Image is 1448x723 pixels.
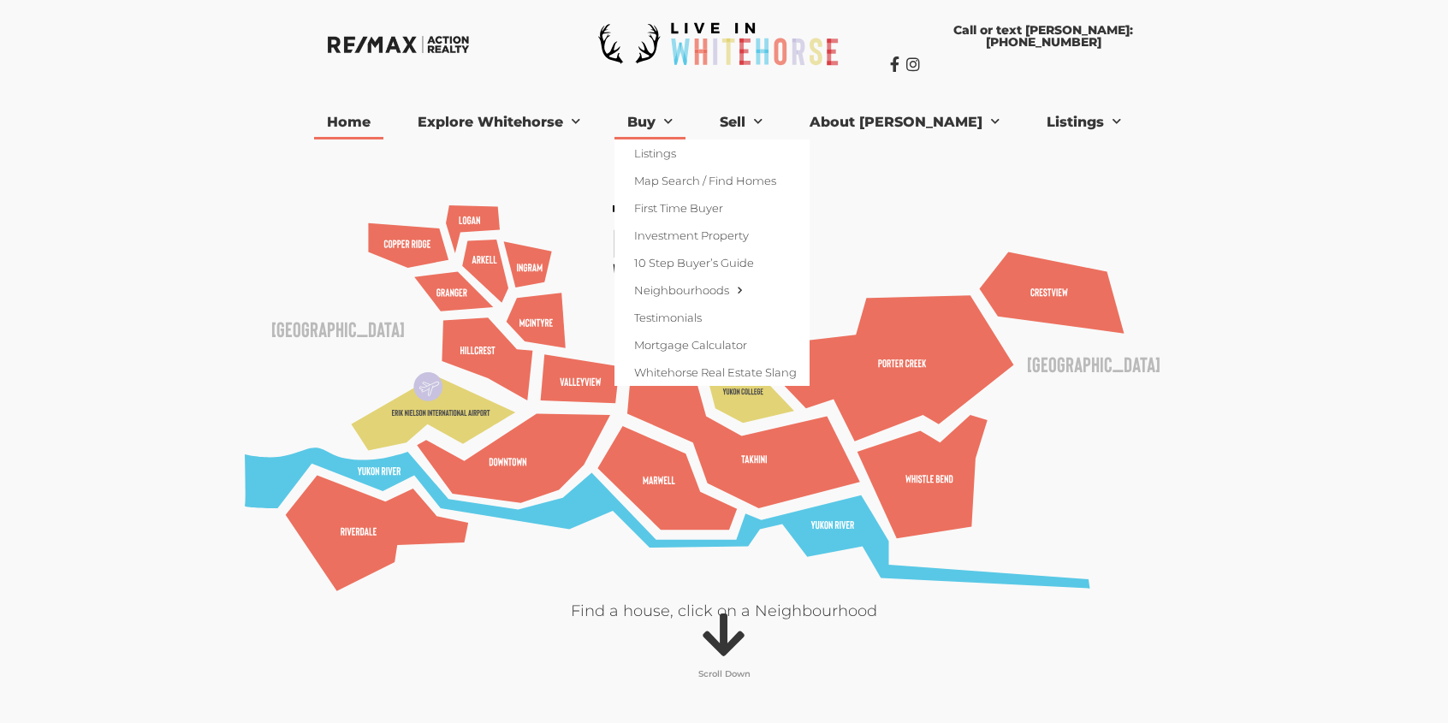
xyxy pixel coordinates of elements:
nav: Menu [253,105,1195,139]
a: Neighbourhoods [614,276,810,304]
a: Explore Whitehorse [405,105,593,139]
a: Listings [614,139,810,167]
a: Sell [707,105,775,139]
text: Whitehorse [613,252,761,299]
text: Explore [613,218,716,265]
a: 10 Step Buyer’s Guide [614,249,810,276]
a: Mortgage Calculator [614,331,810,359]
span: Call or text [PERSON_NAME]: [PHONE_NUMBER] [907,24,1179,48]
a: First Time Buyer [614,194,810,222]
a: Listings [1034,105,1134,139]
a: Home [314,105,383,139]
p: Find a house, click on a Neighbourhood [245,600,1203,623]
a: Whitehorse Real Estate Slang [614,359,810,386]
a: Investment Property [614,222,810,249]
a: Testimonials [614,304,810,331]
a: Call or text [PERSON_NAME]: [PHONE_NUMBER] [890,15,1196,56]
a: Map Search / Find Homes [614,167,810,194]
text: [GEOGRAPHIC_DATA] [271,316,405,341]
ul: Buy [614,139,810,386]
a: Buy [614,105,685,139]
a: About [PERSON_NAME] [797,105,1012,139]
text: [GEOGRAPHIC_DATA] [1027,351,1160,376]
